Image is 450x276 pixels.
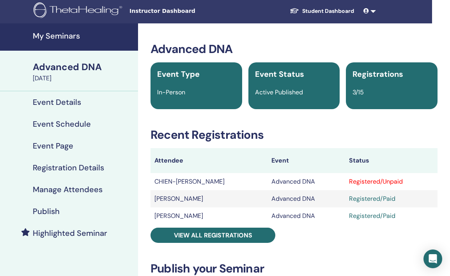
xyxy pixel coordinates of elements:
[151,148,268,173] th: Attendee
[268,148,345,173] th: Event
[157,69,200,79] span: Event Type
[28,60,138,83] a: Advanced DNA[DATE]
[157,88,185,96] span: In-Person
[151,262,438,276] h3: Publish your Seminar
[345,148,438,173] th: Status
[290,7,299,14] img: graduation-cap-white.svg
[255,88,303,96] span: Active Published
[34,2,125,20] img: logo.png
[255,69,304,79] span: Event Status
[33,97,81,107] h4: Event Details
[33,119,91,129] h4: Event Schedule
[129,7,246,15] span: Instructor Dashboard
[283,4,360,18] a: Student Dashboard
[353,69,403,79] span: Registrations
[151,173,268,190] td: CHIEN-[PERSON_NAME]
[151,42,438,56] h3: Advanced DNA
[33,74,133,83] div: [DATE]
[151,207,268,225] td: [PERSON_NAME]
[349,177,434,186] div: Registered/Unpaid
[268,173,345,190] td: Advanced DNA
[151,190,268,207] td: [PERSON_NAME]
[33,207,60,216] h4: Publish
[33,141,73,150] h4: Event Page
[33,60,133,74] div: Advanced DNA
[151,128,438,142] h3: Recent Registrations
[268,207,345,225] td: Advanced DNA
[151,228,275,243] a: View all registrations
[174,231,252,239] span: View all registrations
[353,88,364,96] span: 3/15
[268,190,345,207] td: Advanced DNA
[33,31,133,41] h4: My Seminars
[349,194,434,203] div: Registered/Paid
[349,211,434,221] div: Registered/Paid
[33,163,104,172] h4: Registration Details
[423,249,442,268] div: Open Intercom Messenger
[33,185,103,194] h4: Manage Attendees
[33,228,107,238] h4: Highlighted Seminar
